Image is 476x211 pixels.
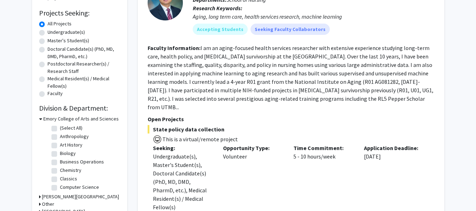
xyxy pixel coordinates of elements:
[148,44,433,111] fg-read-more: I am an aging-focused health services researcher with extensive experience studying long-term car...
[60,158,104,166] label: Business Operations
[223,144,283,152] p: Opportunity Type:
[48,75,120,90] label: Medical Resident(s) / Medical Fellow(s)
[148,115,434,123] p: Open Projects
[148,44,200,51] b: Faculty Information:
[48,90,63,97] label: Faculty
[60,141,82,149] label: Art History
[48,37,89,44] label: Master's Student(s)
[193,12,434,21] div: Aging, long term care, health services research, machine learning
[60,124,82,132] label: (Select All)
[60,175,77,182] label: Classics
[60,192,83,199] label: Economics
[251,24,330,35] mat-chip: Seeking Faculty Collaborators
[60,184,99,191] label: Computer Science
[42,200,54,208] h3: Other
[48,60,120,75] label: Postdoctoral Researcher(s) / Research Staff
[364,144,424,152] p: Application Deadline:
[48,45,120,60] label: Doctoral Candidate(s) (PhD, MD, DMD, PharmD, etc.)
[42,193,119,200] h3: [PERSON_NAME][GEOGRAPHIC_DATA]
[193,24,248,35] mat-chip: Accepting Students
[60,150,76,157] label: Biology
[162,136,238,143] span: This is a virtual/remote project
[148,125,434,134] span: State policy data collection
[60,133,89,140] label: Anthropology
[43,115,119,123] h3: Emory College of Arts and Sciences
[39,104,120,112] h2: Division & Department:
[293,144,353,152] p: Time Commitment:
[39,9,120,17] h2: Projects Seeking:
[193,5,242,12] b: Research Keywords:
[153,144,213,152] p: Seeking:
[48,29,85,36] label: Undergraduate(s)
[48,20,72,27] label: All Projects
[5,179,30,206] iframe: Chat
[60,167,81,174] label: Chemistry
